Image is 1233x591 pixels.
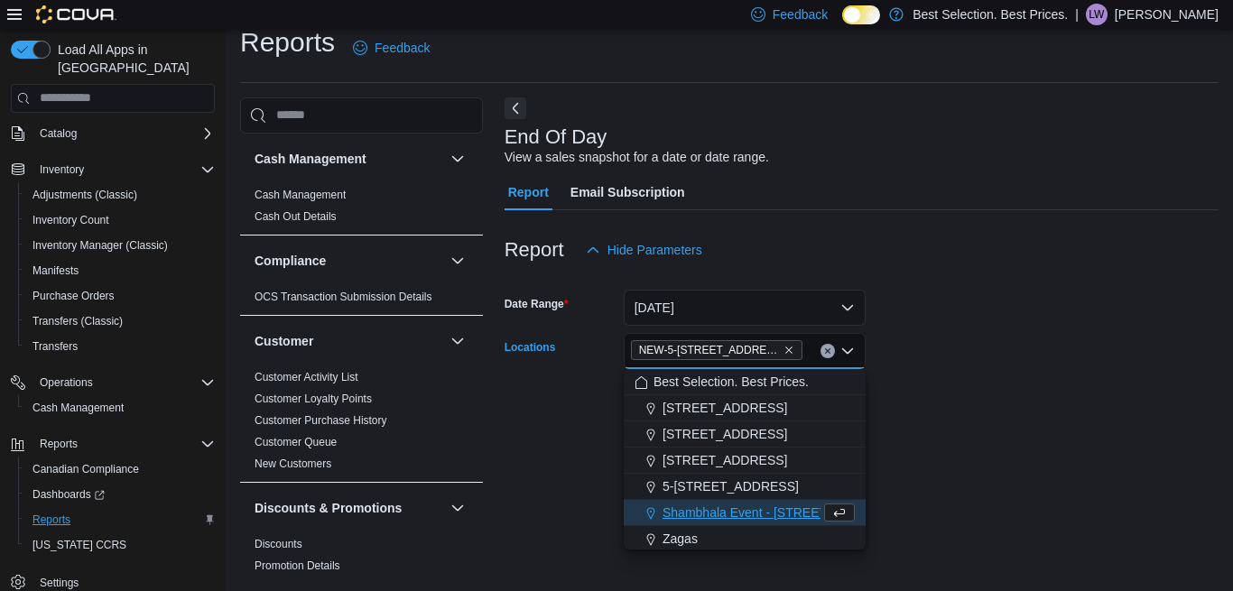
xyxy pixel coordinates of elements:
a: Promotion Details [255,559,340,572]
input: Dark Mode [842,5,880,24]
p: [PERSON_NAME] [1115,4,1219,25]
button: Transfers (Classic) [18,309,222,334]
button: Inventory [4,157,222,182]
a: Canadian Compliance [25,458,146,480]
button: Discounts & Promotions [447,497,468,519]
button: Canadian Compliance [18,457,222,482]
button: Adjustments (Classic) [18,182,222,208]
span: Reports [32,513,70,527]
span: [STREET_ADDRESS] [663,399,787,417]
span: Operations [40,375,93,390]
button: Inventory Count [18,208,222,233]
span: Customer Queue [255,435,337,449]
p: | [1075,4,1079,25]
span: 5-[STREET_ADDRESS] [663,477,799,495]
h3: Customer [255,332,313,350]
button: Reports [18,507,222,532]
button: Zagas [624,526,866,552]
button: [STREET_ADDRESS] [624,395,866,421]
button: Next [505,97,526,119]
span: Dashboards [32,487,105,502]
button: Purchase Orders [18,283,222,309]
h3: Report [505,239,564,261]
a: Inventory Manager (Classic) [25,235,175,256]
div: View a sales snapshot for a date or date range. [505,148,769,167]
span: Load All Apps in [GEOGRAPHIC_DATA] [51,41,215,77]
button: Customer [255,332,443,350]
a: New Customers [255,457,331,470]
img: Cova [36,5,116,23]
span: Feedback [773,5,828,23]
button: Operations [32,372,100,393]
div: lilly wohlers [1086,4,1108,25]
a: Purchase Orders [25,285,122,307]
span: Operations [32,372,215,393]
a: Transfers [25,336,85,357]
button: Transfers [18,334,222,359]
span: Hide Parameters [607,241,702,259]
button: Best Selection. Best Prices. [624,369,866,395]
span: Catalog [40,126,77,141]
span: [STREET_ADDRESS] [663,425,787,443]
a: Adjustments (Classic) [25,184,144,206]
span: Transfers (Classic) [25,310,215,332]
button: Catalog [32,123,84,144]
button: Inventory Manager (Classic) [18,233,222,258]
button: Shambhala Event - [STREET_ADDRESS] [624,500,866,526]
button: Clear input [820,344,835,358]
a: Feedback [346,30,437,66]
a: Customer Purchase History [255,414,387,427]
button: Customer [447,330,468,352]
span: New Customers [255,457,331,471]
a: [US_STATE] CCRS [25,534,134,556]
a: Customer Queue [255,436,337,448]
p: Best Selection. Best Prices. [913,4,1068,25]
span: Discounts [255,537,302,551]
span: Cash Management [255,188,346,202]
span: Email Subscription [570,174,685,210]
button: Manifests [18,258,222,283]
button: Catalog [4,121,222,146]
span: Manifests [25,260,215,282]
a: Cash Out Details [255,210,337,223]
span: Best Selection. Best Prices. [654,373,809,391]
a: Dashboards [18,482,222,507]
button: Reports [32,433,85,455]
button: [STREET_ADDRESS] [624,448,866,474]
a: Reports [25,509,78,531]
span: Manifests [32,263,79,278]
span: NEW-5-1000 Northwest Blvd-Creston [631,340,802,360]
span: Catalog [32,123,215,144]
span: Shambhala Event - [STREET_ADDRESS] [663,503,898,522]
button: Cash Management [447,148,468,170]
div: Compliance [240,286,483,315]
span: Inventory Count [32,213,109,227]
span: OCS Transaction Submission Details [255,290,432,304]
a: Dashboards [25,484,112,505]
span: Customer Activity List [255,370,358,384]
h3: Compliance [255,252,326,270]
span: Inventory Manager (Classic) [32,238,168,253]
span: Canadian Compliance [25,458,215,480]
span: Adjustments (Classic) [25,184,215,206]
button: 5-[STREET_ADDRESS] [624,474,866,500]
a: Cash Management [255,189,346,201]
span: Dashboards [25,484,215,505]
span: Inventory Manager (Classic) [25,235,215,256]
span: Purchase Orders [32,289,115,303]
label: Locations [505,340,556,355]
a: Manifests [25,260,86,282]
a: Customer Activity List [255,371,358,383]
button: Compliance [255,252,443,270]
span: Promotion Details [255,559,340,573]
span: Dark Mode [842,24,843,25]
div: Cash Management [240,184,483,235]
div: Choose from the following options [624,369,866,552]
button: [STREET_ADDRESS] [624,421,866,448]
button: Cash Management [255,150,443,168]
a: Discounts [255,538,302,550]
span: lw [1089,4,1104,25]
span: Reports [32,433,215,455]
a: Customer Loyalty Points [255,392,372,405]
button: [DATE] [624,290,866,326]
